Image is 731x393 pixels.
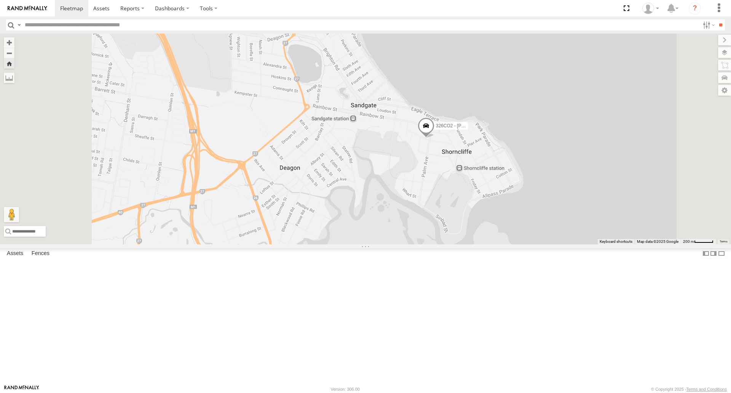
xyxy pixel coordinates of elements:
label: Map Settings [718,85,731,96]
button: Drag Pegman onto the map to open Street View [4,207,19,222]
a: Visit our Website [4,385,39,393]
button: Zoom Home [4,58,14,69]
label: Fences [28,249,53,259]
div: © Copyright 2025 - [651,387,727,391]
label: Measure [4,72,14,83]
img: rand-logo.svg [8,6,47,11]
a: Terms and Conditions [686,387,727,391]
div: Version: 306.00 [331,387,360,391]
button: Map scale: 200 m per 47 pixels [681,239,716,244]
a: Terms (opens in new tab) [720,240,728,243]
label: Search Query [16,19,22,30]
label: Dock Summary Table to the Left [702,248,710,259]
button: Zoom out [4,48,14,58]
label: Search Filter Options [700,19,716,30]
label: Dock Summary Table to the Right [710,248,717,259]
div: Aaron Cluff [640,3,662,14]
span: 200 m [683,239,694,244]
span: 326CO2 - [PERSON_NAME] [436,123,495,128]
button: Zoom in [4,37,14,48]
i: ? [689,2,701,14]
label: Assets [3,249,27,259]
button: Keyboard shortcuts [600,239,632,244]
span: Map data ©2025 Google [637,239,678,244]
label: Hide Summary Table [718,248,725,259]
